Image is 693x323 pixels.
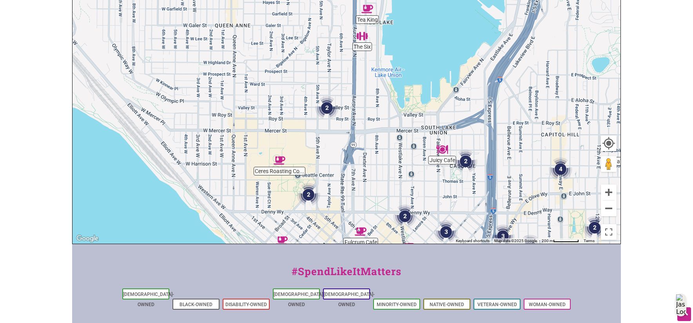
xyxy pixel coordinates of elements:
a: Veteran-Owned [477,302,517,307]
a: Disability-Owned [225,302,267,307]
div: Ceres Roasting Company [274,155,285,166]
span: 200 m [542,239,553,243]
div: 3 [491,224,515,248]
span: Map data ©2025 Google [494,239,537,243]
div: 4 [549,157,572,181]
img: Google [74,234,100,244]
a: [DEMOGRAPHIC_DATA]-Owned [274,292,325,307]
a: Black-Owned [180,302,212,307]
div: 2 [454,150,477,173]
button: Zoom in [601,184,617,200]
button: Zoom out [601,201,617,216]
div: Juicy Cafe [436,144,448,155]
div: Cherry Street Coffee [276,235,288,246]
a: Woman-Owned [529,302,566,307]
button: Toggle fullscreen view [601,224,617,240]
div: The Six [356,30,368,42]
div: Fulcrum Cafe [355,226,366,237]
div: Cafe Suisse [403,241,415,253]
div: 3 [434,220,458,244]
a: Terms [584,239,595,243]
a: Native-Owned [430,302,464,307]
div: 2 [583,216,606,239]
button: Map Scale: 200 m per 62 pixels [539,238,581,244]
a: [DEMOGRAPHIC_DATA]-Owned [123,292,174,307]
div: 2 [393,204,417,228]
a: Minority-Owned [377,302,417,307]
div: Tea King [361,3,373,15]
div: #SpendLikeItMatters [72,264,621,287]
button: Your Location [601,135,617,151]
div: 2 [297,183,320,206]
a: Open this area in Google Maps (opens a new window) [74,234,100,244]
div: 3 [519,235,542,258]
div: 2 [315,96,339,120]
a: [DEMOGRAPHIC_DATA]-Owned [324,292,375,307]
button: Drag Pegman onto the map to open Street View [601,156,617,172]
button: Keyboard shortcuts [456,238,490,244]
